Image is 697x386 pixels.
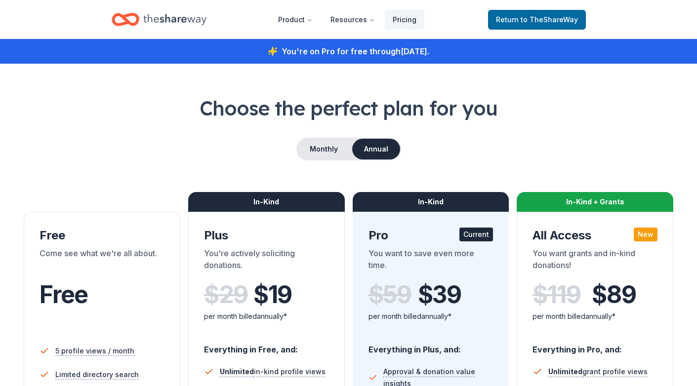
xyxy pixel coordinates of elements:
span: grant profile views [548,367,648,376]
button: Annual [352,139,400,159]
div: In-Kind [188,192,345,212]
div: Free [40,228,164,243]
button: Resources [323,10,383,30]
div: In-Kind [353,192,509,212]
div: Come see what we're all about. [40,247,164,275]
div: per month billed annually* [204,310,329,322]
span: $ 39 [418,281,461,309]
div: Everything in Plus, and: [369,335,493,356]
span: Unlimited [220,367,254,376]
div: Everything in Free, and: [204,335,329,356]
h1: Choose the perfect plan for you [24,94,673,122]
div: Plus [204,228,329,243]
div: per month billed annually* [533,310,657,322]
nav: Main [270,8,424,31]
span: $ 19 [253,281,292,309]
div: Pro [369,228,493,243]
div: per month billed annually* [369,310,493,322]
button: Product [270,10,321,30]
div: All Access [533,228,657,243]
span: Free [40,280,88,309]
a: Pricing [385,10,424,30]
span: 5 profile views / month [55,345,134,357]
div: New [634,228,657,241]
span: Return [496,14,578,26]
div: You're actively soliciting donations. [204,247,329,275]
span: to TheShareWay [521,15,578,24]
a: Returnto TheShareWay [488,10,586,30]
div: In-Kind + Grants [517,192,673,212]
span: Limited directory search [55,369,139,381]
a: Home [112,8,206,31]
div: Everything in Pro, and: [533,335,657,356]
div: Current [459,228,493,241]
button: Monthly [297,139,350,159]
span: Unlimited [548,367,582,376]
div: You want to save even more time. [369,247,493,275]
div: You want grants and in-kind donations! [533,247,657,275]
span: in-kind profile views [220,367,326,376]
span: $ 89 [592,281,636,309]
